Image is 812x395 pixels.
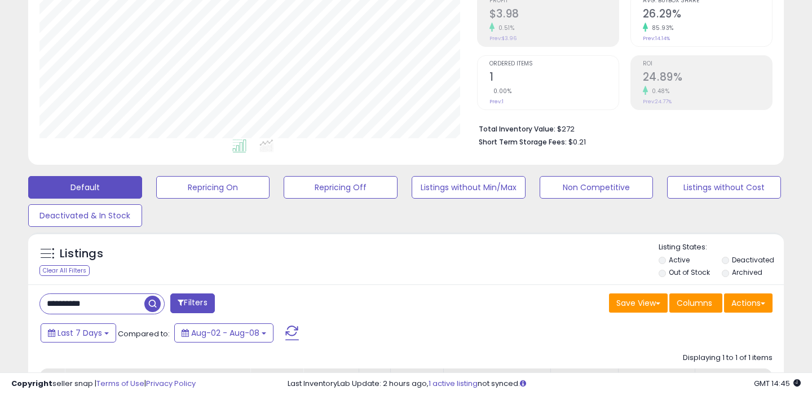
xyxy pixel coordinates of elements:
strong: Copyright [11,378,52,389]
span: 2025-08-16 14:45 GMT [754,378,801,389]
button: Deactivated & In Stock [28,204,142,227]
button: Repricing Off [284,176,398,199]
button: Default [28,176,142,199]
span: Last 7 Days [58,327,102,339]
span: ROI [643,61,772,67]
b: Total Inventory Value: [479,124,555,134]
h2: $3.98 [489,7,619,23]
span: Aug-02 - Aug-08 [191,327,259,339]
a: Terms of Use [96,378,144,389]
small: Prev: 24.77% [643,98,672,105]
span: Compared to: [118,328,170,339]
button: Listings without Min/Max [412,176,526,199]
button: Aug-02 - Aug-08 [174,323,273,343]
h2: 1 [489,71,619,86]
button: Actions [724,293,773,313]
button: Save View [609,293,668,313]
button: Non Competitive [540,176,654,199]
small: Prev: 14.14% [643,35,670,42]
small: 0.48% [648,87,670,95]
label: Out of Stock [669,267,710,277]
a: 1 active listing [429,378,478,389]
h2: 24.89% [643,71,772,86]
b: Short Term Storage Fees: [479,137,567,147]
small: 85.93% [648,24,674,32]
small: Prev: $3.96 [489,35,517,42]
div: Clear All Filters [39,265,90,276]
small: 0.00% [489,87,512,95]
span: $0.21 [568,137,586,147]
label: Active [669,255,690,265]
span: Columns [677,297,712,309]
small: 0.51% [495,24,515,32]
div: seller snap | | [11,379,196,389]
label: Deactivated [732,255,774,265]
div: Last InventoryLab Update: 2 hours ago, not synced. [288,379,801,389]
button: Repricing On [156,176,270,199]
p: Listing States: [659,242,784,253]
small: Prev: 1 [489,98,504,105]
button: Filters [170,293,214,313]
button: Listings without Cost [667,176,781,199]
h2: 26.29% [643,7,772,23]
button: Last 7 Days [41,323,116,343]
div: Displaying 1 to 1 of 1 items [683,353,773,363]
li: $272 [479,121,764,135]
span: Ordered Items [489,61,619,67]
label: Archived [732,267,762,277]
a: Privacy Policy [146,378,196,389]
button: Columns [669,293,722,313]
h5: Listings [60,246,103,262]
